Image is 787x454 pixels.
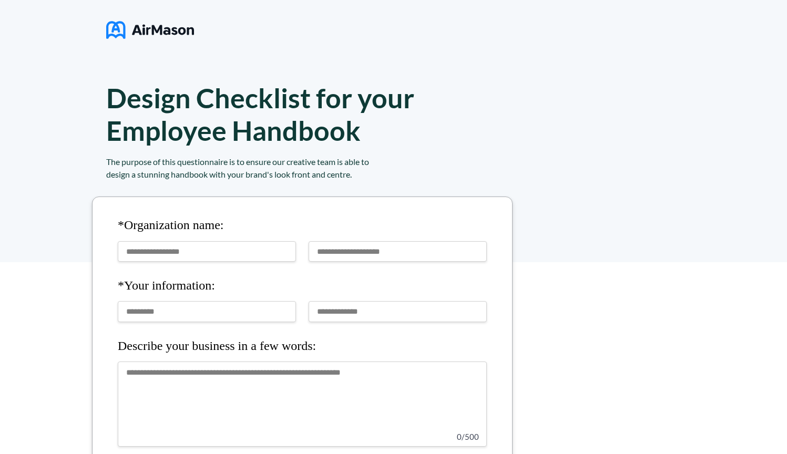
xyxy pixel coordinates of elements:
div: The purpose of this questionnaire is to ensure our creative team is able to [106,156,537,168]
span: 0 / 500 [457,432,479,441]
h4: *Organization name: [118,218,487,233]
h1: Design Checklist for your Employee Handbook [106,81,414,147]
h4: Describe your business in a few words: [118,339,487,354]
div: design a stunning handbook with your brand's look front and centre. [106,168,537,181]
h4: *Your information: [118,278,487,293]
img: logo [106,17,194,43]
